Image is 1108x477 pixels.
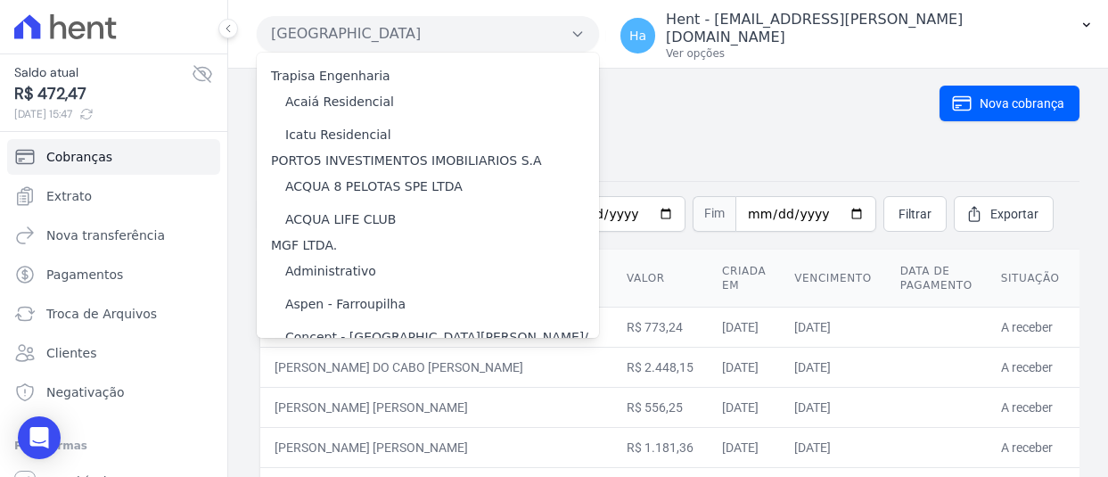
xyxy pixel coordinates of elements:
[285,126,391,144] label: Icatu Residencial
[629,29,646,42] span: Ha
[708,427,780,467] td: [DATE]
[14,435,213,456] div: Plataformas
[7,335,220,371] a: Clientes
[271,238,337,252] label: MGF LTDA.
[980,95,1064,112] span: Nova cobrança
[7,139,220,175] a: Cobranças
[990,205,1038,223] span: Exportar
[14,63,192,82] span: Saldo atual
[708,347,780,387] td: [DATE]
[940,86,1079,121] a: Nova cobrança
[285,328,599,366] label: Concept - [GEOGRAPHIC_DATA][PERSON_NAME]/ [GEOGRAPHIC_DATA]
[886,250,987,308] th: Data de pagamento
[271,69,390,83] label: Trapisa Engenharia
[14,106,192,122] span: [DATE] 15:47
[46,305,157,323] span: Troca de Arquivos
[987,307,1074,347] td: A receber
[7,218,220,253] a: Nova transferência
[899,205,932,223] span: Filtrar
[954,196,1054,232] a: Exportar
[46,344,96,362] span: Clientes
[285,210,396,229] label: ACQUA LIFE CLUB
[46,383,125,401] span: Negativação
[18,416,61,459] div: Open Intercom Messenger
[14,82,192,106] span: R$ 472,47
[883,196,947,232] a: Filtrar
[7,178,220,214] a: Extrato
[666,46,1072,61] p: Ver opções
[7,257,220,292] a: Pagamentos
[7,296,220,332] a: Troca de Arquivos
[780,387,885,427] td: [DATE]
[780,427,885,467] td: [DATE]
[271,153,542,168] label: PORTO5 INVESTIMENTOS IMOBILIARIOS S.A
[693,196,735,232] span: Fim
[46,226,165,244] span: Nova transferência
[987,347,1074,387] td: A receber
[780,347,885,387] td: [DATE]
[666,11,1072,46] p: Hent - [EMAIL_ADDRESS][PERSON_NAME][DOMAIN_NAME]
[46,266,123,284] span: Pagamentos
[612,250,708,308] th: Valor
[780,307,885,347] td: [DATE]
[987,427,1074,467] td: A receber
[285,295,406,314] label: Aspen - Farroupilha
[606,4,1108,68] button: Ha Hent - [EMAIL_ADDRESS][PERSON_NAME][DOMAIN_NAME] Ver opções
[612,387,708,427] td: R$ 556,25
[260,347,612,387] td: [PERSON_NAME] DO CABO [PERSON_NAME]
[708,307,780,347] td: [DATE]
[260,387,612,427] td: [PERSON_NAME] [PERSON_NAME]
[612,347,708,387] td: R$ 2.448,15
[708,387,780,427] td: [DATE]
[46,187,92,205] span: Extrato
[285,93,394,111] label: Acaiá Residencial
[285,177,463,196] label: ACQUA 8 PELOTAS SPE LTDA
[708,250,780,308] th: Criada em
[7,374,220,410] a: Negativação
[987,387,1074,427] td: A receber
[987,250,1074,308] th: Situação
[257,16,599,52] button: [GEOGRAPHIC_DATA]
[260,427,612,467] td: [PERSON_NAME] [PERSON_NAME]
[612,307,708,347] td: R$ 773,24
[780,250,885,308] th: Vencimento
[612,427,708,467] td: R$ 1.181,36
[46,148,112,166] span: Cobranças
[285,262,376,281] label: Administrativo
